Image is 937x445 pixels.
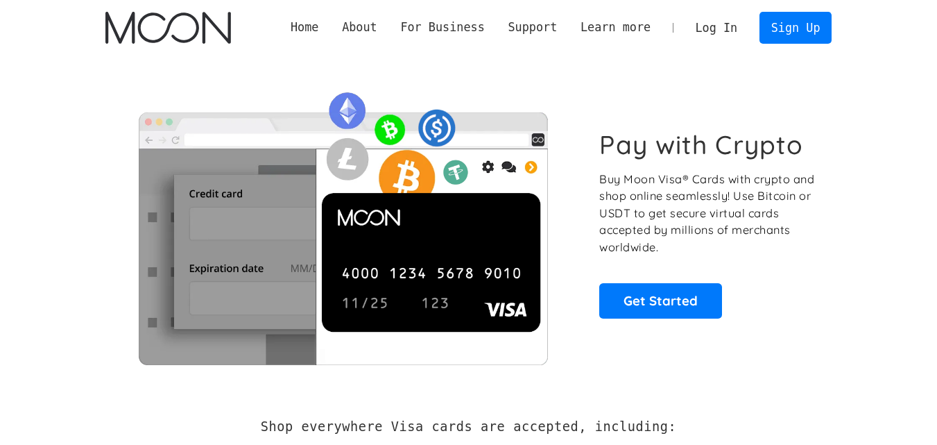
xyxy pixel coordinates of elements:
div: For Business [400,19,484,36]
img: Moon Cards let you spend your crypto anywhere Visa is accepted. [105,83,581,364]
img: Moon Logo [105,12,231,44]
a: Get Started [599,283,722,318]
div: About [342,19,377,36]
a: Log In [684,12,749,43]
h2: Shop everywhere Visa cards are accepted, including: [261,419,676,435]
a: Home [279,19,330,36]
div: Support [508,19,557,36]
div: Learn more [581,19,651,36]
p: Buy Moon Visa® Cards with crypto and shop online seamlessly! Use Bitcoin or USDT to get secure vi... [599,171,816,256]
h1: Pay with Crypto [599,129,803,160]
a: Sign Up [759,12,832,43]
